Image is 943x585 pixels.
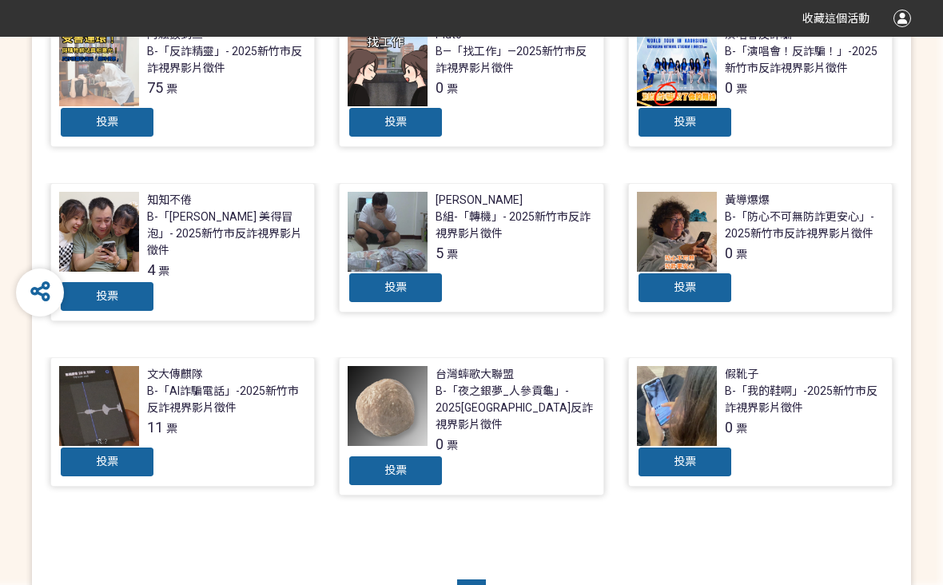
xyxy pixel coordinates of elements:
[436,245,444,261] span: 5
[147,209,307,259] div: B-「[PERSON_NAME] 美得冒泡」- 2025新竹市反詐視界影片徵件
[147,383,307,416] div: B-「AI詐騙電話」-2025新竹市反詐視界影片徵件
[166,82,177,95] span: 票
[725,43,885,77] div: B-「演唱會！反詐騙！」-2025新竹市反詐視界影片徵件
[628,183,893,312] a: 黃導爆爆B-「防心不可無防詐更安心」- 2025新竹市反詐視界影片徵件0票投票
[384,464,407,476] span: 投票
[674,115,696,128] span: 投票
[674,455,696,468] span: 投票
[628,357,893,487] a: 假靴子B-「我的鞋啊」-2025新竹市反詐視界影片徵件0票投票
[436,366,514,383] div: 台灣蟀歌大聯盟
[50,18,316,147] a: 阿嬤數到三B-「反詐精靈」- 2025新竹市反詐視界影片徵件75票投票
[725,245,733,261] span: 0
[436,192,523,209] div: [PERSON_NAME]
[447,82,458,95] span: 票
[384,115,407,128] span: 投票
[725,419,733,436] span: 0
[147,79,163,96] span: 75
[725,383,885,416] div: B-「我的鞋啊」-2025新竹市反詐視界影片徵件
[147,192,192,209] div: 知知不倦
[436,43,595,77] div: B—「找工作」—2025新竹市反詐視界影片徵件
[436,209,595,242] div: B組-「轉機」- 2025新竹市反詐視界影片徵件
[447,248,458,261] span: 票
[50,357,316,487] a: 文大傳麒隊B-「AI詐騙電話」-2025新竹市反詐視界影片徵件11票投票
[725,209,885,242] div: B-「防心不可無防詐更安心」- 2025新竹市反詐視界影片徵件
[436,79,444,96] span: 0
[147,366,203,383] div: 文大傳麒隊
[447,439,458,452] span: 票
[736,422,747,435] span: 票
[50,183,316,321] a: 知知不倦B-「[PERSON_NAME] 美得冒泡」- 2025新竹市反詐視界影片徵件4票投票
[436,436,444,452] span: 0
[339,183,604,312] a: [PERSON_NAME]B組-「轉機」- 2025新竹市反詐視界影片徵件5票投票
[147,419,163,436] span: 11
[96,289,118,302] span: 投票
[628,18,893,147] a: 演唱會反詐騙B-「演唱會！反詐騙！」-2025新竹市反詐視界影片徵件0票投票
[725,192,770,209] div: 黃導爆爆
[339,357,604,495] a: 台灣蟀歌大聯盟B-「夜之銀夢_人參貢龜」- 2025[GEOGRAPHIC_DATA]反詐視界影片徵件0票投票
[736,248,747,261] span: 票
[96,455,118,468] span: 投票
[339,18,604,147] a: PlutoB—「找工作」—2025新竹市反詐視界影片徵件0票投票
[736,82,747,95] span: 票
[674,281,696,293] span: 投票
[166,422,177,435] span: 票
[384,281,407,293] span: 投票
[725,79,733,96] span: 0
[802,12,869,25] span: 收藏這個活動
[147,43,307,77] div: B-「反詐精靈」- 2025新竹市反詐視界影片徵件
[436,383,595,433] div: B-「夜之銀夢_人參貢龜」- 2025[GEOGRAPHIC_DATA]反詐視界影片徵件
[725,366,758,383] div: 假靴子
[147,261,155,278] span: 4
[158,265,169,277] span: 票
[96,115,118,128] span: 投票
